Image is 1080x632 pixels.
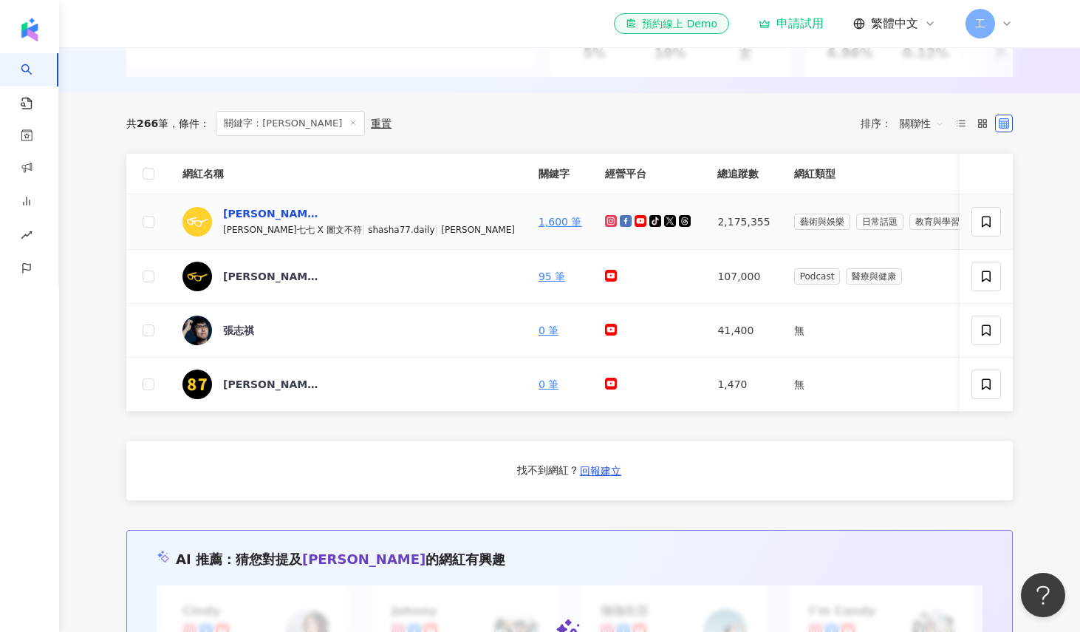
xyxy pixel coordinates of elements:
[705,304,782,358] td: 41,400
[362,223,369,235] span: |
[759,16,824,31] a: 申請試用
[368,225,434,235] span: shasha77.daily
[182,206,515,237] a: KOL Avatar[PERSON_NAME][PERSON_NAME][PERSON_NAME]七七 X 圖文不符|shasha77.daily|[PERSON_NAME]
[137,118,158,129] span: 266
[182,207,212,237] img: KOL Avatar
[794,268,841,285] span: Podcast
[539,271,565,282] a: 95 筆
[539,378,558,390] a: 0 筆
[539,216,582,228] a: 1,600 筆
[182,262,515,291] a: KOL Avatar[PERSON_NAME]七七 Podcast
[909,214,965,230] span: 教育與學習
[580,465,621,477] span: 回報建立
[975,16,985,32] span: 工
[371,118,392,129] div: 重置
[579,459,622,483] button: 回報建立
[236,551,505,567] span: 猜您對提及 的網紅有興趣
[182,316,212,345] img: KOL Avatar
[216,111,365,136] span: 關鍵字：[PERSON_NAME]
[527,154,594,194] th: 關鍵字
[856,214,903,230] span: 日常話題
[705,358,782,412] td: 1,470
[223,225,362,235] span: [PERSON_NAME]七七 X 圖文不符
[794,214,850,230] span: 藝術與娛樂
[705,250,782,304] td: 107,000
[223,269,319,284] div: [PERSON_NAME]七七 Podcast
[705,154,782,194] th: 總追蹤數
[861,112,952,135] div: 排序：
[21,53,50,111] a: search
[626,16,717,31] div: 預約線上 Demo
[539,325,558,336] a: 0 筆
[1021,573,1065,617] iframe: Help Scout Beacon - Open
[705,194,782,250] td: 2,175,355
[441,225,515,235] span: [PERSON_NAME]
[517,463,579,478] div: 找不到網紅？
[171,154,527,194] th: 網紅名稱
[176,550,505,568] div: AI 推薦 ：
[223,323,254,338] div: 張志祺
[593,154,705,194] th: 經營平台
[182,370,515,399] a: KOL Avatar[PERSON_NAME][PERSON_NAME]
[182,370,212,399] img: KOL Avatar
[21,220,33,254] span: rise
[302,551,425,567] span: [PERSON_NAME]
[168,118,210,129] span: 條件 ：
[18,18,41,41] img: logo icon
[900,112,944,135] span: 關聯性
[846,268,902,285] span: 醫療與健康
[871,16,918,32] span: 繁體中文
[435,223,442,235] span: |
[223,206,319,221] div: [PERSON_NAME][PERSON_NAME]
[223,377,319,392] div: [PERSON_NAME][PERSON_NAME]
[614,13,729,34] a: 預約線上 Demo
[126,118,168,129] div: 共 筆
[182,316,515,345] a: KOL Avatar張志祺
[182,262,212,291] img: KOL Avatar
